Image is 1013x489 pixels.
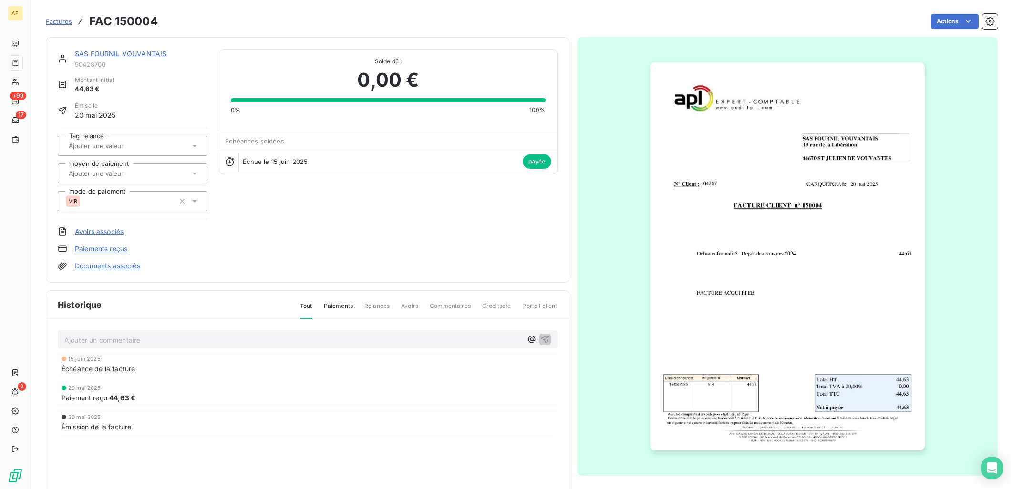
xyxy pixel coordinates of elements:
[357,66,419,94] span: 0,00 €
[75,227,124,236] a: Avoirs associés
[68,356,101,362] span: 15 juin 2025
[75,76,114,84] span: Montant initial
[482,302,511,318] span: Creditsafe
[75,61,207,68] span: 90428700
[225,137,284,145] span: Échéances soldées
[75,84,114,94] span: 44,63 €
[650,62,925,450] img: invoice_thumbnail
[109,393,135,403] span: 44,63 €
[522,302,557,318] span: Portail client
[981,457,1003,479] div: Open Intercom Messenger
[68,414,101,420] span: 20 mai 2025
[16,111,26,119] span: 17
[10,92,26,100] span: +99
[89,13,158,30] h3: FAC 150004
[68,142,164,150] input: Ajouter une valeur
[62,393,107,403] span: Paiement reçu
[529,106,546,114] span: 100%
[75,102,116,110] span: Émise le
[46,18,72,25] span: Factures
[231,57,545,66] span: Solde dû :
[75,244,127,254] a: Paiements reçus
[69,198,77,204] span: VIR
[401,302,418,318] span: Avoirs
[430,302,471,318] span: Commentaires
[62,422,131,432] span: Émission de la facture
[58,298,102,311] span: Historique
[523,154,551,169] span: payée
[8,6,23,21] div: AE
[46,17,72,26] a: Factures
[68,169,164,178] input: Ajouter une valeur
[8,112,22,128] a: 17
[75,261,140,271] a: Documents associés
[8,468,23,483] img: Logo LeanPay
[75,110,116,120] span: 20 mai 2025
[231,106,240,114] span: 0%
[300,302,312,319] span: Tout
[931,14,979,29] button: Actions
[8,93,22,109] a: +99
[62,364,135,374] span: Échéance de la facture
[324,302,353,318] span: Paiements
[18,382,26,391] span: 2
[75,50,166,58] a: SAS FOURNIL VOUVANTAIS
[68,385,101,391] span: 20 mai 2025
[243,158,308,165] span: Échue le 15 juin 2025
[364,302,390,318] span: Relances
